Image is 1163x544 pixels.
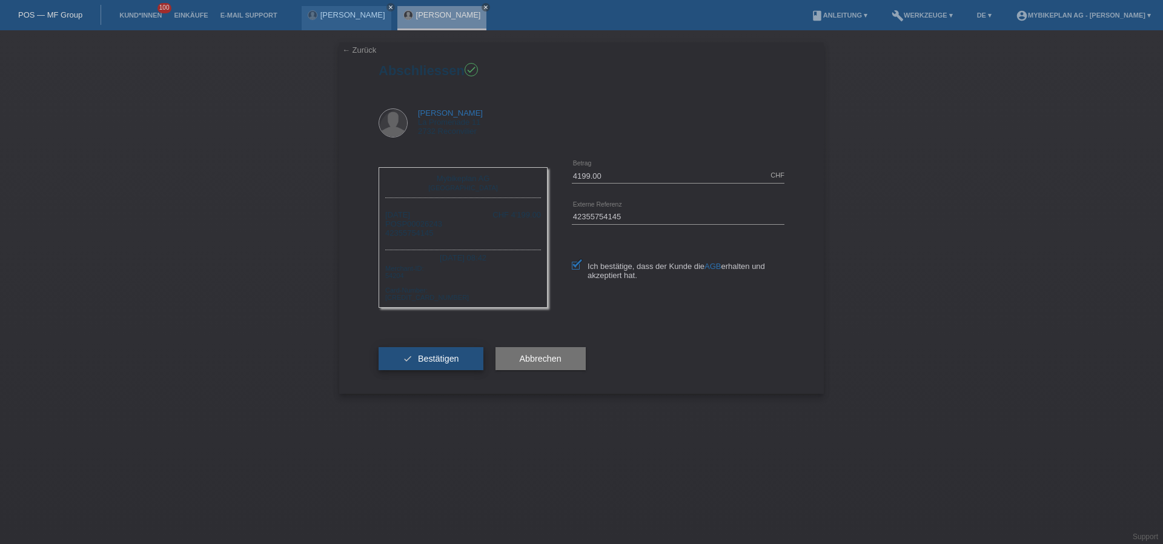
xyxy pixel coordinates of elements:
div: CHF [770,171,784,179]
div: [DATE] 08:42 [385,250,541,264]
div: [DATE] POSP00026243 [385,210,442,237]
i: build [892,10,904,22]
label: Ich bestätige, dass der Kunde die erhalten und akzeptiert hat. [572,262,784,280]
button: Abbrechen [495,347,586,370]
div: CHF 4'199.00 [492,210,541,219]
a: close [386,3,395,12]
i: close [483,4,489,10]
div: La Promenade 11 2732 Reconvilier [418,108,483,136]
a: [PERSON_NAME] [416,10,481,19]
a: POS — MF Group [18,10,82,19]
a: [PERSON_NAME] [418,108,483,118]
a: AGB [704,262,721,271]
span: 100 [157,3,172,13]
h1: Abschliessen [379,63,784,78]
i: check [403,354,413,363]
span: Abbrechen [520,354,562,363]
a: account_circleMybikeplan AG - [PERSON_NAME] ▾ [1010,12,1157,19]
a: DE ▾ [971,12,998,19]
i: account_circle [1016,10,1028,22]
a: [PERSON_NAME] [320,10,385,19]
a: close [482,3,490,12]
a: bookAnleitung ▾ [805,12,873,19]
button: check Bestätigen [379,347,483,370]
i: book [811,10,823,22]
a: E-Mail Support [214,12,283,19]
span: Bestätigen [418,354,459,363]
div: [GEOGRAPHIC_DATA] [388,183,538,191]
a: Support [1133,532,1158,541]
span: 42355754145 [385,228,434,237]
i: check [466,64,477,75]
a: Kund*innen [113,12,168,19]
a: ← Zurück [342,45,376,55]
div: Mybikeplan AG [388,174,538,183]
a: Einkäufe [168,12,214,19]
i: close [388,4,394,10]
div: Merchant-ID: 54204 Card-Number: [CREDIT_CARD_NUMBER] [385,264,541,301]
a: buildWerkzeuge ▾ [886,12,959,19]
